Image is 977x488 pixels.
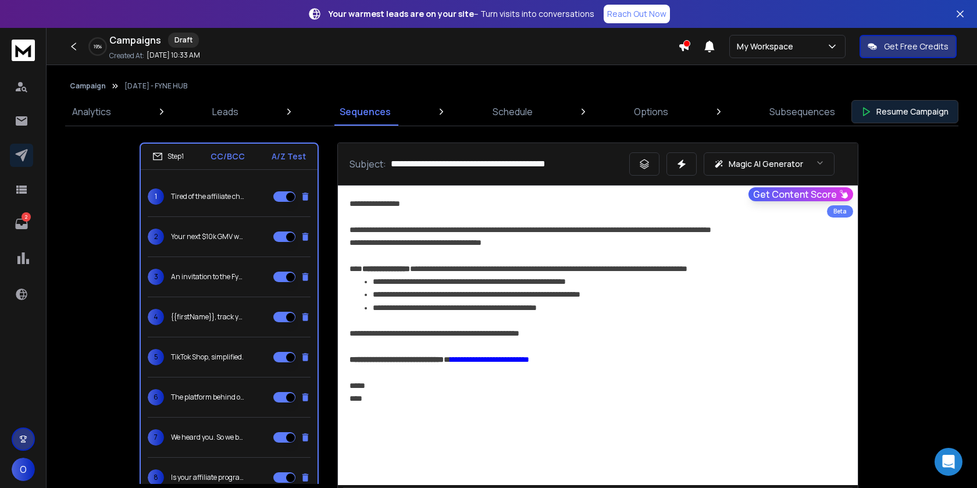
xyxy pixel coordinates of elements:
button: Campaign [70,81,106,91]
a: Schedule [486,98,540,126]
a: Sequences [333,98,398,126]
span: 5 [148,349,164,365]
p: TikTok Shop, simplified. [171,352,244,362]
a: Subsequences [762,98,842,126]
p: [DATE] 10:33 AM [147,51,200,60]
p: Magic AI Generator [729,158,803,170]
p: Sequences [340,105,391,119]
button: Resume Campaign [851,100,958,123]
a: Options [627,98,675,126]
span: 6 [148,389,164,405]
p: Schedule [493,105,533,119]
strong: Your warmest leads are on your site [329,8,474,19]
p: An invitation to the Fyne Creator Hub [171,272,245,282]
p: Leads [212,105,238,119]
span: 1 [148,188,164,205]
p: Tired of the affiliate chaos, {{firstName}}? [171,192,245,201]
div: Step 1 [152,151,184,162]
p: Options [634,105,668,119]
p: – Turn visits into conversations [329,8,594,20]
p: Created At: [109,51,144,60]
p: [DATE] - FYNE HUB [124,81,187,91]
p: 2 [22,212,31,222]
p: {{firstName}}, track your Fyne samples in real-time [171,312,245,322]
p: Subject: [350,157,386,171]
div: Open Intercom Messenger [935,448,962,476]
p: Get Free Credits [884,41,949,52]
p: CC/BCC [211,151,245,162]
button: Magic AI Generator [704,152,835,176]
span: 7 [148,429,164,446]
p: Is your affiliate program just another Discord server? [171,473,245,482]
p: Subsequences [769,105,835,119]
p: Your next $10k GMV week starts here [171,232,245,241]
p: We heard you. So we built this. [171,433,245,442]
div: Draft [168,33,199,48]
h1: Campaigns [109,33,161,47]
img: logo [12,40,35,61]
a: Leads [205,98,245,126]
span: 4 [148,309,164,325]
a: Analytics [65,98,118,126]
span: 8 [148,469,164,486]
button: O [12,458,35,481]
p: Reach Out Now [607,8,666,20]
button: Get Content Score [748,187,853,201]
span: 3 [148,269,164,285]
button: Get Free Credits [860,35,957,58]
a: 2 [10,212,33,236]
span: 2 [148,229,164,245]
p: Analytics [72,105,111,119]
p: 19 % [94,43,102,50]
a: Reach Out Now [604,5,670,23]
p: The platform behind our 6-figure earners [171,393,245,402]
div: Beta [827,205,853,218]
p: My Workspace [737,41,798,52]
p: A/Z Test [272,151,306,162]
